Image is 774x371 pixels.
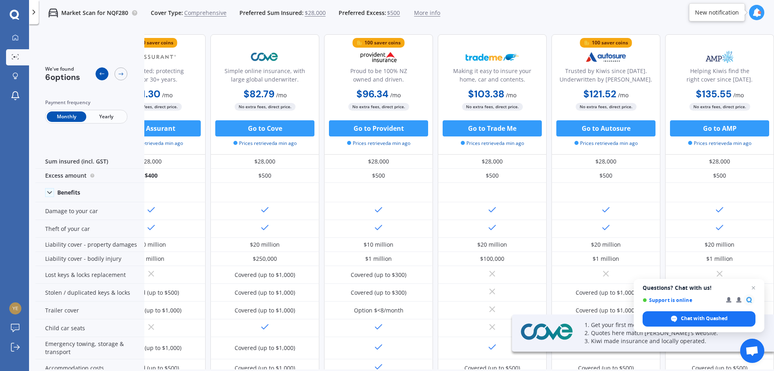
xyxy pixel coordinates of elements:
[618,91,628,99] span: / mo
[130,88,160,100] b: $81.30
[121,306,181,314] div: Covered (up to $1,000)
[235,344,295,352] div: Covered (up to $1,000)
[643,297,720,303] span: Support is online
[97,155,206,169] div: $28,000
[121,344,181,352] div: Covered (up to $1,000)
[576,289,636,297] div: Covered (up to $1,000)
[97,169,206,183] div: $400
[480,255,504,263] div: $100,000
[235,103,295,111] span: No extra fees, direct price.
[665,155,774,169] div: $28,000
[324,155,433,169] div: $28,000
[238,47,291,67] img: Cove.webp
[339,9,386,17] span: Preferred Excess:
[35,266,144,284] div: Lost keys & locks replacement
[235,306,295,314] div: Covered (up to $1,000)
[462,103,523,111] span: No extra fees, direct price.
[215,120,314,136] button: Go to Cove
[351,289,406,297] div: Covered (up to $300)
[706,255,733,263] div: $1 million
[35,169,144,183] div: Excess amount
[45,65,80,73] span: We've found
[443,120,542,136] button: Go to Trade Me
[670,120,769,136] button: Go to AMP
[9,302,21,314] img: 3dbba5a8f3213bc8940f864a9ee570bd
[551,169,660,183] div: $500
[47,111,86,122] span: Monthly
[364,241,393,249] div: $10 million
[585,329,754,337] p: 2. Quotes here match [PERSON_NAME]'s website.
[551,155,660,169] div: $28,000
[35,220,144,238] div: Theft of your car
[120,140,183,147] span: Prices retrieved a min ago
[643,311,755,327] span: Chat with Quashed
[593,255,619,263] div: $1 million
[592,39,628,47] div: 100 saver coins
[102,120,201,136] button: Go to Assurant
[579,47,633,67] img: Autosure.webp
[86,111,126,122] span: Yearly
[210,169,319,183] div: $500
[414,9,440,17] span: More info
[354,306,404,314] div: Option $<8/month
[705,241,734,249] div: $20 million
[438,169,547,183] div: $500
[466,47,519,67] img: Trademe.webp
[689,103,750,111] span: No extra fees, direct price.
[693,47,746,67] img: AMP.webp
[591,241,621,249] div: $20 million
[506,91,516,99] span: / mo
[556,120,655,136] button: Go to Autosure
[365,255,392,263] div: $1 million
[45,72,80,82] span: 6 options
[445,67,540,87] div: Making it easy to insure your home, car and contents.
[61,9,128,17] p: Market Scan for NQF280
[239,9,304,17] span: Preferred Sum Insured:
[305,9,326,17] span: $28,000
[121,103,182,111] span: No extra fees, direct price.
[390,91,401,99] span: / mo
[672,67,767,87] div: Helping Kiwis find the right cover since [DATE].
[233,140,297,147] span: Prices retrieved a min ago
[665,169,774,183] div: $500
[364,39,401,47] div: 100 saver coins
[243,88,275,100] b: $82.79
[468,88,504,100] b: $103.38
[477,241,507,249] div: $20 million
[356,88,389,100] b: $96.34
[35,202,144,220] div: Damage to your car
[184,9,227,17] span: Comprehensive
[461,140,524,147] span: Prices retrieved a min ago
[48,8,58,18] img: car.f15378c7a67c060ca3f3.svg
[250,241,280,249] div: $20 million
[331,67,426,87] div: Proud to be 100% NZ owned and driven.
[352,47,405,67] img: Provident.png
[347,140,410,147] span: Prices retrieved a min ago
[438,155,547,169] div: $28,000
[35,302,144,319] div: Trailer cover
[210,155,319,169] div: $28,000
[387,9,400,17] span: $500
[137,39,173,47] div: 100 saver coins
[740,339,764,363] a: Open chat
[136,241,166,249] div: $10 million
[574,140,638,147] span: Prices retrieved a min ago
[351,271,406,279] div: Covered (up to $300)
[35,155,144,169] div: Sum insured (incl. GST)
[695,8,739,17] div: New notification
[104,67,199,87] div: NZ operated; protecting Kiwis for 30+ years.
[329,120,428,136] button: Go to Provident
[123,289,179,297] div: Covered (up to $500)
[235,271,295,279] div: Covered (up to $1,000)
[276,91,287,99] span: / mo
[576,103,637,111] span: No extra fees, direct price.
[35,252,144,266] div: Liability cover - bodily injury
[45,99,127,107] div: Payment frequency
[35,284,144,302] div: Stolen / duplicated keys & locks
[584,40,590,46] img: points
[162,91,173,99] span: / mo
[688,140,751,147] span: Prices retrieved a min ago
[585,337,754,345] p: 3. Kiwi made insurance and locally operated.
[348,103,409,111] span: No extra fees, direct price.
[253,255,277,263] div: $250,000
